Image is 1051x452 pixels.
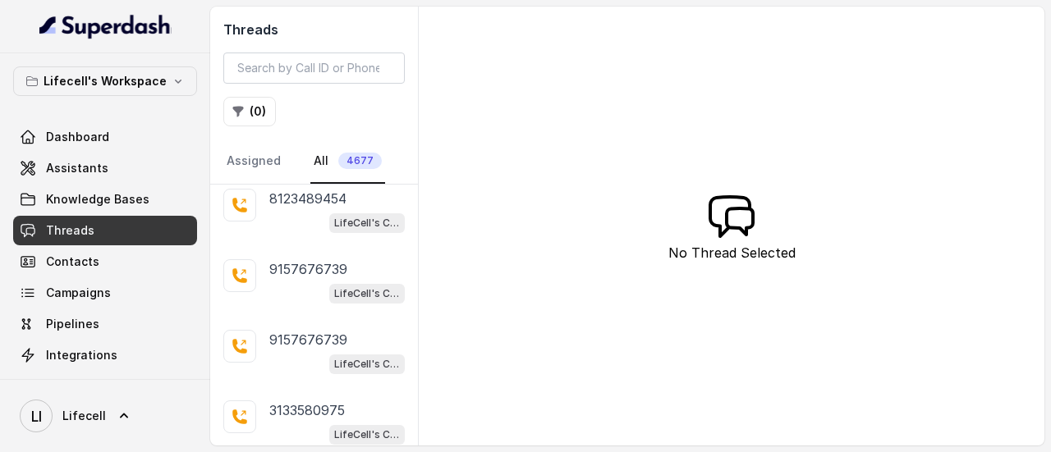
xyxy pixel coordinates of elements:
button: (0) [223,97,276,126]
a: All4677 [310,139,385,184]
h2: Threads [223,20,405,39]
a: Contacts [13,247,197,276]
a: Lifecell [13,393,197,439]
button: Lifecell's Workspace [13,66,197,96]
p: LifeCell's Call Assistant [334,215,400,231]
a: Integrations [13,340,197,370]
img: light.svg [39,13,172,39]
text: LI [31,408,42,425]
span: Settings [46,378,95,395]
p: 8123489454 [269,189,347,208]
a: Knowledge Bases [13,185,197,214]
p: No Thread Selected [668,243,796,263]
span: Pipelines [46,316,99,332]
a: Assistants [13,153,197,183]
p: LifeCell's Call Assistant [334,427,400,443]
a: Settings [13,372,197,401]
p: LifeCell's Call Assistant [334,285,400,302]
span: 4677 [338,153,382,169]
span: Contacts [46,253,99,270]
span: Knowledge Bases [46,191,149,208]
span: Assistants [46,160,108,176]
span: Threads [46,222,94,239]
p: LifeCell's Call Assistant [334,356,400,372]
nav: Tabs [223,139,405,184]
a: Assigned [223,139,284,184]
p: 3133580975 [269,400,345,420]
span: Integrations [46,347,117,363]
p: 9157676739 [269,330,347,349]
a: Campaigns [13,278,197,308]
p: 9157676739 [269,259,347,279]
p: Lifecell's Workspace [44,71,167,91]
span: Lifecell [62,408,106,424]
span: Campaigns [46,285,111,301]
span: Dashboard [46,129,109,145]
a: Threads [13,216,197,245]
a: Pipelines [13,309,197,339]
input: Search by Call ID or Phone Number [223,53,405,84]
a: Dashboard [13,122,197,152]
